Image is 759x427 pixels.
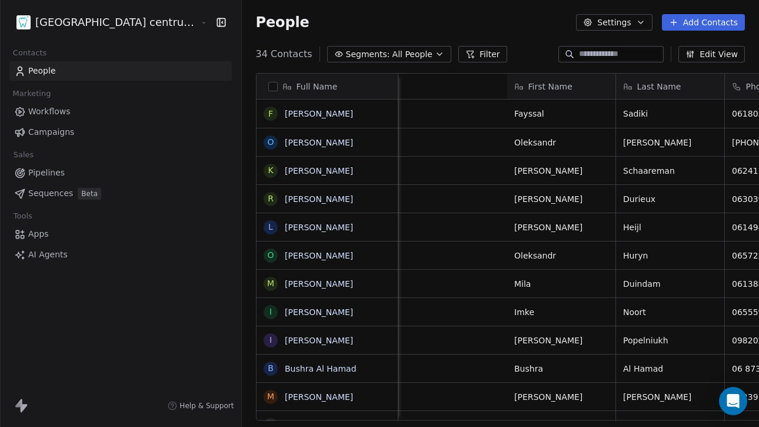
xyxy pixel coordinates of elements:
span: Fayssal [514,108,608,120]
div: M [267,277,274,290]
a: Help & Support [168,401,234,411]
span: Help & Support [179,401,234,411]
a: Workflows [9,102,232,121]
div: I [269,306,271,318]
a: Campaigns [9,123,232,142]
span: First Name [528,81,572,92]
span: All People [392,48,432,61]
span: Sales [8,146,39,164]
button: [GEOGRAPHIC_DATA] centrum [GEOGRAPHIC_DATA] [14,12,191,32]
div: Full Name [257,74,398,99]
img: cropped-favo.png [16,15,31,29]
span: AI Agents [28,249,68,261]
span: Sequences [28,187,73,200]
div: I [269,334,271,346]
div: R [268,193,274,205]
div: O [267,136,274,148]
span: Mila [514,278,608,290]
div: K [268,164,273,177]
div: B [268,362,274,375]
span: 34 Contacts [256,47,312,61]
a: [PERSON_NAME] [285,307,353,317]
span: Marketing [8,85,56,102]
a: [PERSON_NAME] [285,138,353,147]
div: Open Intercom Messenger [719,387,747,415]
span: [PERSON_NAME] [623,391,717,403]
span: Beta [78,188,101,200]
a: [PERSON_NAME] [285,392,353,402]
a: SequencesBeta [9,184,232,203]
span: [PERSON_NAME] [623,137,717,148]
a: [PERSON_NAME] [285,166,353,176]
span: Schaareman [623,165,717,177]
span: [PERSON_NAME] [514,221,608,233]
span: Oleksandr [514,250,608,262]
span: Apps [28,228,49,240]
span: [PERSON_NAME] [514,391,608,403]
div: O [267,249,274,262]
span: Duindam [623,278,717,290]
span: Last Name [637,81,681,92]
span: Sadiki [623,108,717,120]
button: Add Contacts [662,14,745,31]
span: Segments: [346,48,390,61]
span: Durieux [623,193,717,205]
a: [PERSON_NAME] [285,109,353,118]
span: [PERSON_NAME] [514,165,608,177]
span: Workflows [28,105,71,118]
span: Noort [623,306,717,318]
span: Bushra [514,363,608,375]
a: [PERSON_NAME] [285,194,353,204]
a: Apps [9,224,232,244]
a: [PERSON_NAME] [285,251,353,260]
span: Oleksandr [514,137,608,148]
span: People [28,65,56,77]
a: [PERSON_NAME] [285,223,353,232]
span: Campaigns [28,126,74,138]
a: People [9,61,232,81]
a: [PERSON_NAME] [285,279,353,289]
a: [PERSON_NAME] [285,336,353,345]
span: People [256,14,309,31]
span: Pipelines [28,167,65,179]
div: L [268,221,273,233]
div: grid [257,100,398,421]
span: Contacts [8,44,52,62]
span: Popelniukh [623,335,717,346]
button: Filter [458,46,507,62]
div: F [268,108,273,120]
span: Full Name [297,81,338,92]
span: Tools [8,207,37,225]
span: [PERSON_NAME] [514,335,608,346]
span: Al Hamad [623,363,717,375]
span: Huryn [623,250,717,262]
a: Pipelines [9,163,232,183]
div: Last Name [616,74,724,99]
button: Edit View [678,46,745,62]
span: [GEOGRAPHIC_DATA] centrum [GEOGRAPHIC_DATA] [35,15,198,30]
div: M [267,390,274,403]
div: First Name [507,74,615,99]
span: Imke [514,306,608,318]
a: AI Agents [9,245,232,264]
span: Heijl [623,221,717,233]
button: Settings [576,14,652,31]
a: Bushra Al Hamad [285,364,357,373]
span: [PERSON_NAME] [514,193,608,205]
